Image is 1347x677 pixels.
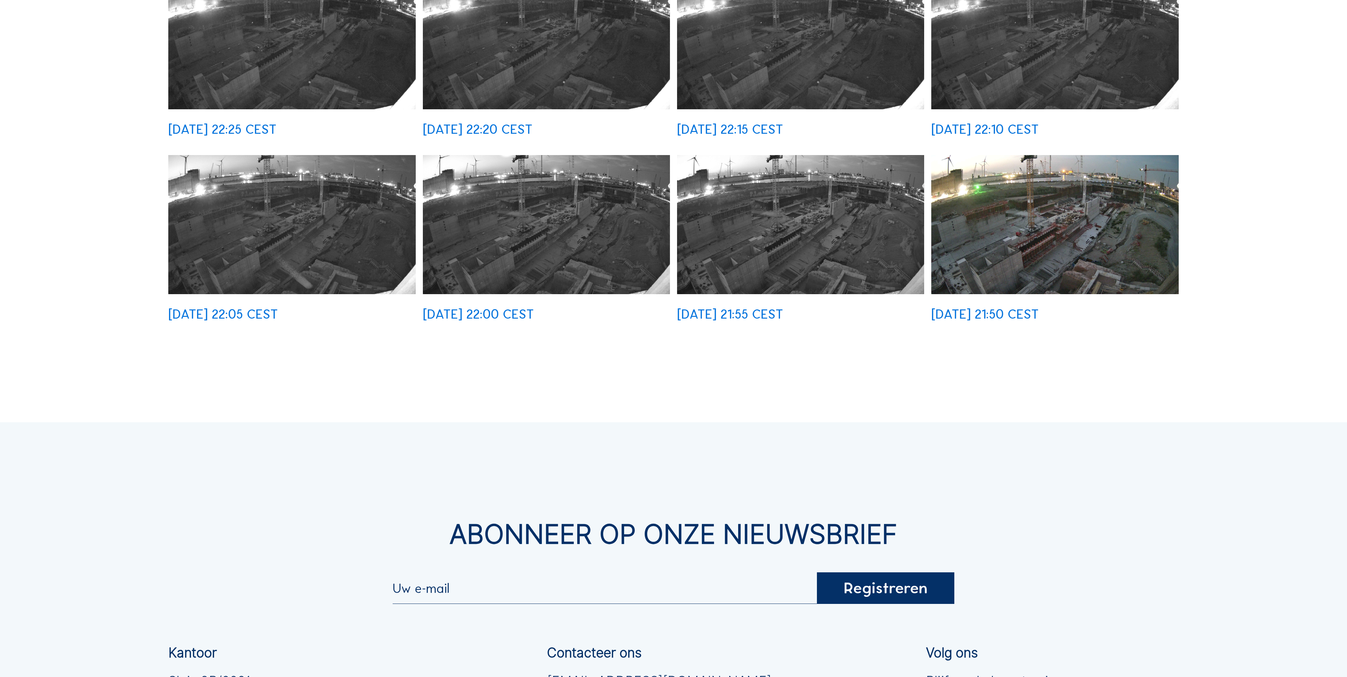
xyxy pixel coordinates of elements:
[168,521,1179,547] div: Abonneer op onze nieuwsbrief
[547,646,642,659] div: Contacteer ons
[168,308,278,321] div: [DATE] 22:05 CEST
[677,155,925,294] img: image_52525872
[677,123,783,136] div: [DATE] 22:15 CEST
[393,583,817,594] input: Uw e-mail
[423,123,533,136] div: [DATE] 22:20 CEST
[931,308,1039,321] div: [DATE] 21:50 CEST
[423,308,534,321] div: [DATE] 22:00 CEST
[677,308,783,321] div: [DATE] 21:55 CEST
[168,123,277,136] div: [DATE] 22:25 CEST
[926,646,978,659] div: Volg ons
[817,572,954,604] div: Registreren
[168,646,217,659] div: Kantoor
[931,123,1039,136] div: [DATE] 22:10 CEST
[423,155,670,294] img: image_52525935
[168,155,416,294] img: image_52526026
[931,155,1179,294] img: image_52525848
